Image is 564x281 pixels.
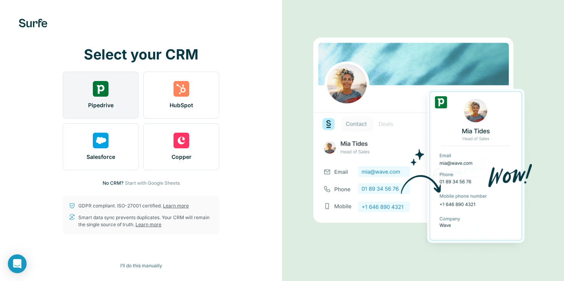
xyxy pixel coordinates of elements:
[163,203,189,209] a: Learn more
[174,81,189,97] img: hubspot's logo
[170,101,193,109] span: HubSpot
[313,24,533,257] img: PIPEDRIVE image
[78,202,189,209] p: GDPR compliant. ISO-27001 certified.
[87,153,115,161] span: Salesforce
[93,81,108,97] img: pipedrive's logo
[120,262,162,269] span: I’ll do this manually
[103,180,123,187] p: No CRM?
[19,19,47,27] img: Surfe's logo
[93,133,108,148] img: salesforce's logo
[136,222,161,227] a: Learn more
[78,214,213,228] p: Smart data sync prevents duplicates. Your CRM will remain the single source of truth.
[8,254,27,273] div: Open Intercom Messenger
[174,133,189,148] img: copper's logo
[115,260,168,272] button: I’ll do this manually
[88,101,114,109] span: Pipedrive
[125,180,180,187] button: Start with Google Sheets
[172,153,192,161] span: Copper
[63,47,219,62] h1: Select your CRM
